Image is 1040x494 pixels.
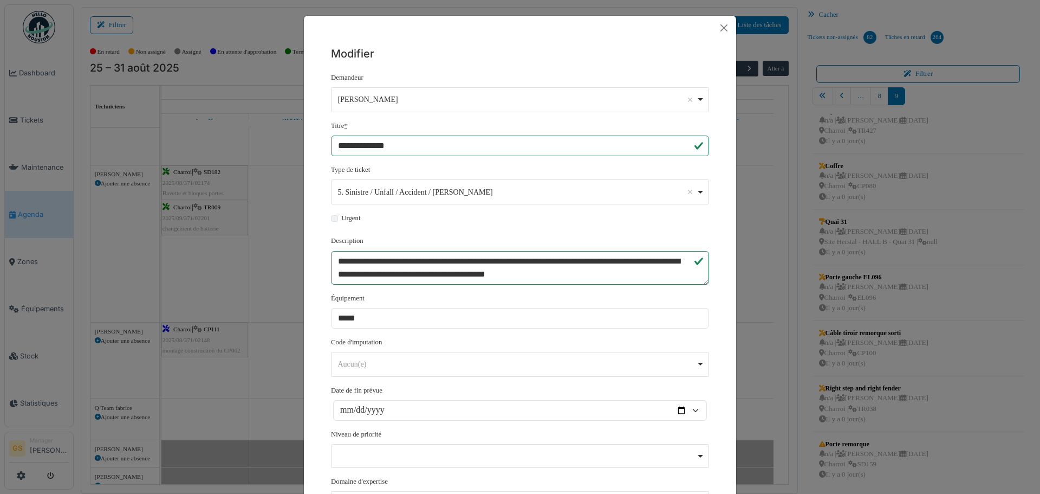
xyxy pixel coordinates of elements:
[331,73,363,83] label: Demandeur
[331,429,381,440] label: Niveau de priorité
[331,386,382,396] label: Date de fin prévue
[338,358,696,370] div: Aucun(e)
[344,122,347,130] abbr: Requis
[331,337,382,348] label: Code d'imputation
[331,46,709,62] h5: Modifier
[685,187,695,197] button: Remove item: '730'
[331,477,388,487] label: Domaine d'expertise
[331,165,370,175] label: Type de ticket
[716,20,732,36] button: Close
[338,187,696,198] div: 5. Sinistre / Unfall / Accident / [PERSON_NAME]
[338,94,696,105] div: [PERSON_NAME]
[331,121,348,131] label: Titre
[331,236,363,246] label: Description
[341,213,360,223] label: Urgent
[685,94,695,105] button: Remove item: '18285'
[331,293,365,304] label: Équipement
